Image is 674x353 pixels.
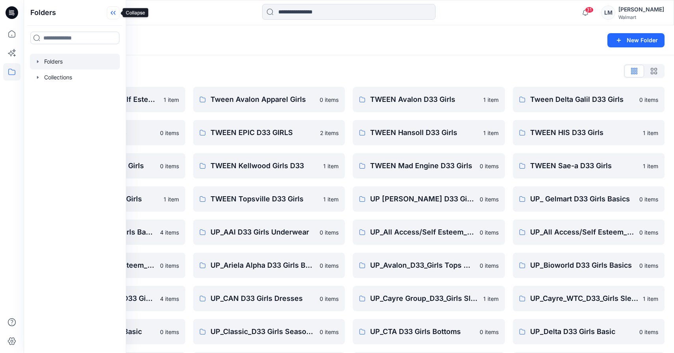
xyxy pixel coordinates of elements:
[353,120,505,145] a: TWEEN Hansoll D33 Girls1 item
[323,195,339,203] p: 1 item
[370,193,475,205] p: UP [PERSON_NAME] D33 Girls Basics
[160,261,179,270] p: 0 items
[193,286,345,311] a: UP_CAN D33 Girls Dresses0 items
[513,120,665,145] a: TWEEN HIS D33 Girls1 item
[639,195,658,203] p: 0 items
[618,14,664,20] div: Walmart
[639,228,658,237] p: 0 items
[210,94,315,105] p: Tween Avalon Apparel Girls
[483,129,499,137] p: 1 item
[370,326,475,337] p: UP_CTA D33 Girls Bottoms
[483,96,499,104] p: 1 item
[530,160,639,171] p: TWEEN Sae-a D33 Girls
[480,261,499,270] p: 0 items
[210,127,316,138] p: TWEEN EPIC D33 GIRLS
[320,96,339,104] p: 0 items
[320,228,339,237] p: 0 items
[160,129,179,137] p: 0 items
[480,162,499,170] p: 0 items
[513,286,665,311] a: UP_Cayre_WTC_D33_Girls Sleep1 item
[513,153,665,178] a: TWEEN Sae-a D33 Girls1 item
[193,220,345,245] a: UP_AAI D33 Girls Underwear0 items
[513,87,665,112] a: Tween Delta Galil D33 Girls0 items
[323,162,339,170] p: 1 item
[193,319,345,344] a: UP_Classic_D33 Girls Seasonal0 items
[513,220,665,245] a: UP_All Access/Self Esteem_D33_Girls Dresses0 items
[530,127,639,138] p: TWEEN HIS D33 Girls
[370,127,479,138] p: TWEEN Hansoll D33 Girls
[483,295,499,303] p: 1 item
[164,96,179,104] p: 1 item
[210,193,319,205] p: TWEEN Topsville D33 Girls
[530,260,635,271] p: UP_Bioworld D33 Girls Basics
[160,295,179,303] p: 4 items
[513,319,665,344] a: UP_Delta D33 Girls Basic0 items
[530,293,639,304] p: UP_Cayre_WTC_D33_Girls Sleep
[353,319,505,344] a: UP_CTA D33 Girls Bottoms0 items
[643,162,658,170] p: 1 item
[370,227,475,238] p: UP_All Access/Self Esteem_D33_Girls Bottoms
[210,326,315,337] p: UP_Classic_D33 Girls Seasonal
[639,96,658,104] p: 0 items
[160,328,179,336] p: 0 items
[370,293,479,304] p: UP_Cayre Group_D33_Girls Sleep
[585,7,594,13] span: 31
[320,295,339,303] p: 0 items
[513,253,665,278] a: UP_Bioworld D33 Girls Basics0 items
[193,120,345,145] a: TWEEN EPIC D33 GIRLS2 items
[160,162,179,170] p: 0 items
[530,193,635,205] p: UP_ Gelmart D33 Girls Basics
[353,186,505,212] a: UP [PERSON_NAME] D33 Girls Basics0 items
[210,293,315,304] p: UP_CAN D33 Girls Dresses
[370,160,475,171] p: TWEEN Mad Engine D33 Girls
[193,87,345,112] a: Tween Avalon Apparel Girls0 items
[480,328,499,336] p: 0 items
[320,129,339,137] p: 2 items
[370,260,475,271] p: UP_Avalon_D33_Girls Tops & Bottoms
[530,94,635,105] p: Tween Delta Galil D33 Girls
[193,153,345,178] a: TWEEN Kellwood Girls D331 item
[164,195,179,203] p: 1 item
[530,326,635,337] p: UP_Delta D33 Girls Basic
[210,227,315,238] p: UP_AAI D33 Girls Underwear
[480,195,499,203] p: 0 items
[513,186,665,212] a: UP_ Gelmart D33 Girls Basics0 items
[643,295,658,303] p: 1 item
[370,94,479,105] p: TWEEN Avalon D33 Girls
[639,261,658,270] p: 0 items
[530,227,635,238] p: UP_All Access/Self Esteem_D33_Girls Dresses
[601,6,615,20] div: LM
[618,5,664,14] div: [PERSON_NAME]
[643,129,658,137] p: 1 item
[607,33,665,47] button: New Folder
[320,261,339,270] p: 0 items
[353,153,505,178] a: TWEEN Mad Engine D33 Girls0 items
[353,87,505,112] a: TWEEN Avalon D33 Girls1 item
[160,228,179,237] p: 4 items
[210,160,319,171] p: TWEEN Kellwood Girls D33
[353,220,505,245] a: UP_All Access/Self Esteem_D33_Girls Bottoms0 items
[210,260,315,271] p: UP_Ariela Alpha D33 Girls Basics
[193,253,345,278] a: UP_Ariela Alpha D33 Girls Basics0 items
[320,328,339,336] p: 0 items
[353,286,505,311] a: UP_Cayre Group_D33_Girls Sleep1 item
[639,328,658,336] p: 0 items
[193,186,345,212] a: TWEEN Topsville D33 Girls1 item
[480,228,499,237] p: 0 items
[353,253,505,278] a: UP_Avalon_D33_Girls Tops & Bottoms0 items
